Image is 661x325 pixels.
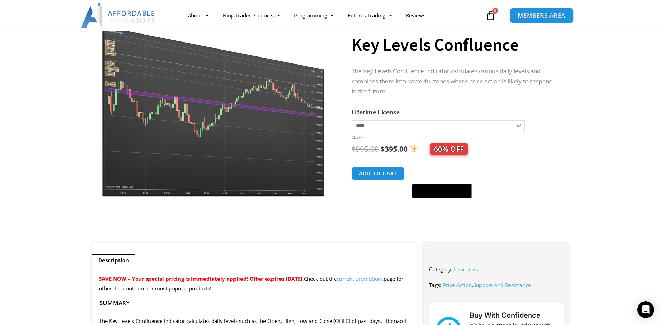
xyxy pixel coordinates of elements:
button: Buy with GPay [412,184,472,198]
a: Description [92,254,135,267]
label: Lifetime License [352,108,400,116]
bdi: 995.00 [352,144,379,154]
img: Key Levels 1 [102,5,326,197]
div: Open Intercom Messenger [637,301,654,318]
p: The Key Levels Confluence Indicator calculates various daily levels and combines them into powerf... [352,66,555,97]
h4: Summary [100,300,404,307]
a: Indicators [454,266,478,273]
a: MEMBERS AREA [510,7,574,23]
button: Add to cart [352,166,405,181]
span: Category: [429,266,453,273]
p: Check out the page for other discounts on our most popular products! [99,274,410,294]
nav: Menu [181,7,484,23]
bdi: 395.00 [381,144,408,154]
span: 0 [492,8,498,14]
span: Tags: [429,281,441,288]
a: Reviews [399,7,432,23]
a: Support And Resistance [473,281,531,288]
a: Price Action [443,281,472,288]
img: ✨ [410,145,417,152]
a: About [181,7,216,23]
span: SAVE NOW – Your special pricing is immediately applied! Offer expires [DATE]. [99,275,304,282]
a: Programming [287,7,341,23]
img: LogoAI | Affordable Indicators – NinjaTrader [81,3,156,28]
a: NinjaTrader Products [216,7,287,23]
span: 60% OFF [430,143,468,155]
h3: Buy With Confidence [470,310,557,320]
a: Futures Trading [341,7,399,23]
iframe: Secure express checkout frame [410,165,473,182]
a: Clear options [352,135,362,140]
a: current promotions [337,275,384,282]
span: MEMBERS AREA [518,13,566,18]
a: 0 [475,5,506,25]
span: $ [352,144,356,154]
span: $ [381,144,385,154]
h1: Key Levels Confluence [352,32,555,57]
span: , [443,281,531,288]
iframe: PayPal Message 1 [352,202,555,209]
